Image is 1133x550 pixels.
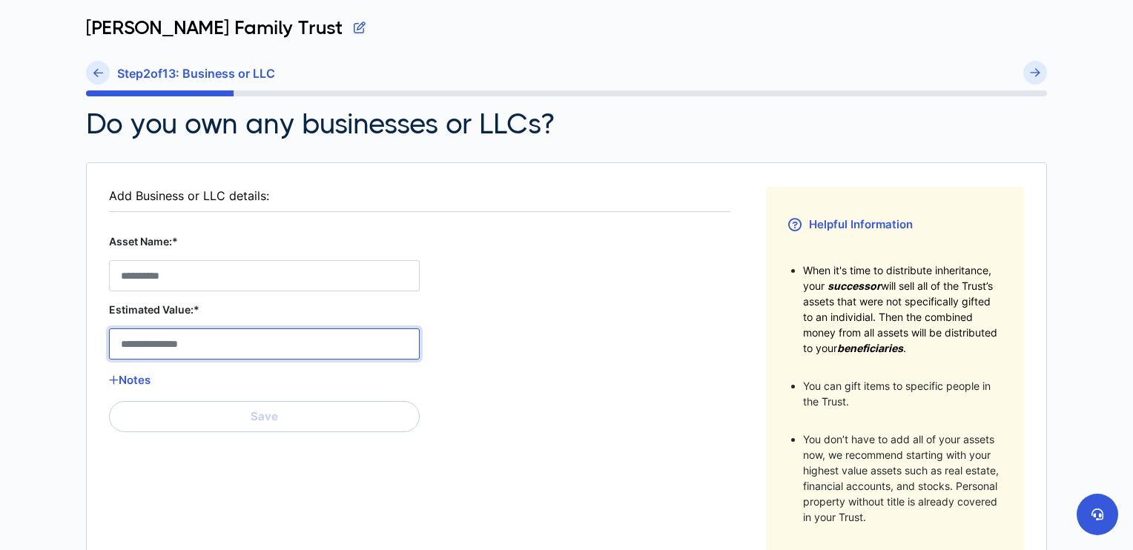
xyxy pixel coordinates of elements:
h2: Do you own any businesses or LLCs? [86,107,555,140]
span: successor [828,279,881,292]
button: Notes [109,371,420,390]
h6: Step 2 of 13 : Business or LLC [117,67,275,81]
div: Add Business or LLC details: [109,187,730,205]
label: Estimated Value:* [109,302,420,317]
li: You don’t have to add all of your assets now, we recommend starting with your highest value asset... [803,431,1002,525]
h3: Helpful Information [788,209,1002,240]
li: You can gift items to specific people in the Trust. [803,378,1002,409]
div: [PERSON_NAME] Family Trust [86,16,1047,61]
span: beneficiaries [837,342,903,354]
span: When it's time to distribute inheritance, your will sell all of the Trust’s assets that were not ... [803,264,997,354]
label: Asset Name:* [109,234,420,249]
